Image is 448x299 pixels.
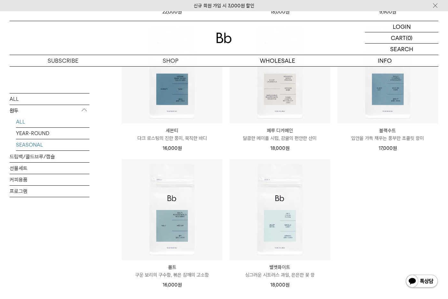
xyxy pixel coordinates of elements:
span: 17,000 [379,145,397,151]
p: LOGIN [393,21,411,32]
p: CART [391,32,406,43]
img: 세븐티 [122,23,222,124]
p: INFO [331,55,439,66]
a: 블랙수트 입안을 가득 채우는 풍부한 초콜릿 향미 [337,127,438,142]
a: SHOP [117,55,224,66]
a: CART (0) [365,32,438,44]
p: 싱그러운 시트러스 과일, 은은한 꽃 향 [229,271,330,279]
img: 카카오톡 채널 1:1 채팅 버튼 [405,274,438,289]
img: 로고 [216,33,232,43]
span: 원 [285,282,290,288]
a: 몰트 구운 보리의 구수함, 볶은 참깨의 고소함 [122,263,222,279]
a: 선물세트 [10,162,89,174]
p: 구운 보리의 구수함, 볶은 참깨의 고소함 [122,271,222,279]
a: ALL [10,93,89,104]
span: 원 [178,145,182,151]
p: 원두 [10,105,89,116]
span: 원 [285,145,290,151]
span: 18,000 [270,282,290,288]
img: 몰트 [122,159,222,260]
img: 블랙수트 [337,23,438,124]
p: 입안을 가득 채우는 풍부한 초콜릿 향미 [337,134,438,142]
span: 18,000 [270,145,290,151]
p: 블랙수트 [337,127,438,134]
p: 페루 디카페인 [229,127,330,134]
p: 벨벳화이트 [229,263,330,271]
p: SEARCH [390,44,413,55]
img: 페루 디카페인 [229,23,330,124]
a: LOGIN [365,21,438,32]
a: ALL [16,116,89,127]
a: 페루 디카페인 달콤한 메이플 시럽, 감귤의 편안한 산미 [229,127,330,142]
a: 세븐티 다크 로스팅의 진한 풍미, 묵직한 바디 [122,127,222,142]
span: 16,000 [163,145,182,151]
p: 몰트 [122,263,222,271]
span: 원 [178,282,182,288]
a: SUBSCRIBE [10,55,117,66]
a: 커피용품 [10,174,89,185]
img: 벨벳화이트 [229,159,330,260]
span: 원 [393,145,397,151]
p: 세븐티 [122,127,222,134]
a: 드립백/콜드브루/캡슐 [10,151,89,162]
p: (0) [406,32,413,43]
a: SEASONAL [16,139,89,150]
p: 달콤한 메이플 시럽, 감귤의 편안한 산미 [229,134,330,142]
a: 프로그램 [10,185,89,197]
a: 신규 회원 가입 시 3,000원 할인 [194,3,254,9]
span: 16,000 [163,282,182,288]
a: YEAR-ROUND [16,127,89,139]
p: 다크 로스팅의 진한 풍미, 묵직한 바디 [122,134,222,142]
p: WHOLESALE [224,55,331,66]
a: 벨벳화이트 싱그러운 시트러스 과일, 은은한 꽃 향 [229,263,330,279]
